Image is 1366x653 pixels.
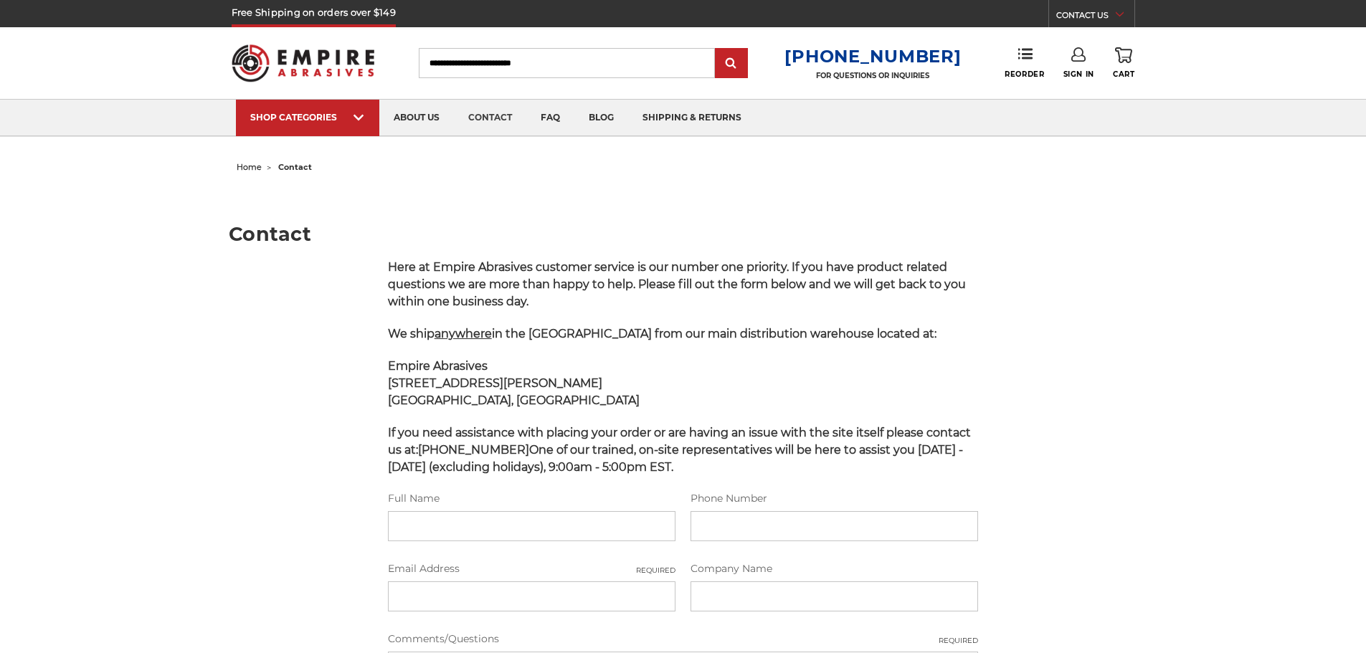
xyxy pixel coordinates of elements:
div: SHOP CATEGORIES [250,112,365,123]
label: Email Address [388,561,675,576]
a: home [237,162,262,172]
a: CONTACT US [1056,7,1134,27]
a: contact [454,100,526,136]
small: Required [636,565,675,576]
p: FOR QUESTIONS OR INQUIRIES [784,71,961,80]
span: If you need assistance with placing your order or are having an issue with the site itself please... [388,426,971,474]
img: Empire Abrasives [232,35,375,91]
strong: [PHONE_NUMBER] [418,443,529,457]
label: Full Name [388,491,675,506]
span: contact [278,162,312,172]
a: Cart [1113,47,1134,79]
h1: Contact [229,224,1137,244]
label: Phone Number [691,491,978,506]
label: Comments/Questions [388,631,979,647]
a: shipping & returns [628,100,756,136]
span: Reorder [1005,70,1044,79]
span: Sign In [1063,70,1094,79]
a: faq [526,100,574,136]
small: Required [939,635,978,646]
span: Empire Abrasives [388,359,488,373]
span: Here at Empire Abrasives customer service is our number one priority. If you have product related... [388,260,966,308]
strong: [STREET_ADDRESS][PERSON_NAME] [GEOGRAPHIC_DATA], [GEOGRAPHIC_DATA] [388,376,640,407]
a: blog [574,100,628,136]
a: [PHONE_NUMBER] [784,46,961,67]
span: anywhere [435,327,492,340]
span: We ship in the [GEOGRAPHIC_DATA] from our main distribution warehouse located at: [388,327,936,340]
input: Submit [717,49,746,78]
a: about us [379,100,454,136]
label: Company Name [691,561,978,576]
a: Reorder [1005,47,1044,78]
span: Cart [1113,70,1134,79]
